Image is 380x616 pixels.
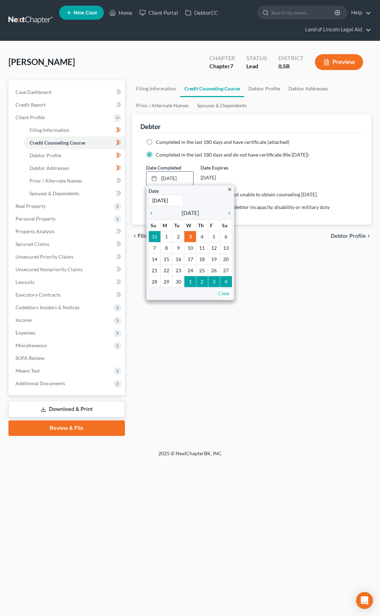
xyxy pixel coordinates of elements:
a: Debtor Profile [24,149,125,162]
a: Debtor Addresses [24,162,125,174]
th: Su [148,220,160,231]
span: Property Analysis [15,228,55,234]
a: Executory Contracts [10,288,125,301]
span: Counseling not required because of debtor incapacity, disability or military duty [156,204,330,210]
a: Credit Counseling Course [180,80,244,97]
a: Clear [216,288,232,298]
i: chevron_right [366,233,372,239]
input: Search by name... [271,6,336,19]
a: [DATE] [146,172,193,185]
div: ILSB [278,62,304,70]
th: Th [196,220,208,231]
th: Sa [220,220,232,231]
label: Date Expires [201,164,248,171]
span: Filing Information [138,233,182,239]
div: Chapter [209,62,235,70]
div: [DATE] [201,171,248,184]
button: chevron_left Filing Information [132,233,182,239]
div: Debtor [140,122,160,131]
a: Home [106,6,136,19]
span: Expenses [15,330,36,336]
a: Credit Counseling Course [24,136,125,149]
th: Tu [172,220,184,231]
a: close [227,185,232,193]
td: 7 [148,242,160,253]
td: 17 [184,253,196,265]
span: Credit Counseling Course [30,140,85,146]
a: Unsecured Nonpriority Claims [10,263,125,276]
span: Miscellaneous [15,342,47,348]
span: Debtor Addresses [30,165,69,171]
a: Property Analysis [10,225,125,238]
td: 24 [184,265,196,276]
td: 20 [220,253,232,265]
td: 10 [184,242,196,253]
td: 15 [160,253,172,265]
span: Credit Report [15,102,46,108]
a: Filing Information [132,80,180,97]
span: Completed in the last 180 days and do not have certificate (file [DATE]) [156,152,309,158]
span: Unsecured Nonpriority Claims [15,266,83,272]
span: Executory Contracts [15,292,61,298]
span: Filing Information [30,127,69,133]
th: M [160,220,172,231]
td: 6 [220,231,232,242]
td: 26 [208,265,220,276]
td: 4 [196,231,208,242]
a: Debtor Profile [244,80,284,97]
td: 3 [184,231,196,242]
td: 23 [172,265,184,276]
span: Secured Claims [15,241,49,247]
span: Real Property [15,203,46,209]
i: chevron_left [132,233,138,239]
td: 25 [196,265,208,276]
a: Unsecured Priority Claims [10,250,125,263]
i: chevron_left [148,210,158,216]
span: Prior / Alternate Names [30,178,82,184]
a: chevron_right [223,209,232,217]
a: SOFA Review [10,352,125,364]
span: Means Test [15,368,40,374]
td: 29 [160,276,172,287]
span: New Case [74,10,97,15]
a: Lawsuits [10,276,125,288]
td: 22 [160,265,172,276]
i: chevron_right [223,210,232,216]
td: 21 [148,265,160,276]
a: Prior / Alternate Names [24,174,125,187]
a: Spouses & Dependents [193,97,251,114]
a: Land of Lincoln Legal Aid [302,23,371,36]
th: W [184,220,196,231]
td: 12 [208,242,220,253]
td: 18 [196,253,208,265]
td: 11 [196,242,208,253]
a: Filing Information [24,124,125,136]
a: chevron_left [148,209,158,217]
div: Status [246,54,267,62]
div: District [278,54,304,62]
span: Client Profile [15,114,45,120]
td: 9 [172,242,184,253]
span: Lawsuits [15,279,34,285]
a: Credit Report [10,99,125,111]
i: close [227,187,232,192]
span: Additional Documents [15,380,65,386]
span: SOFA Review [15,355,45,361]
a: Case Dashboard [10,86,125,99]
td: 3 [208,276,220,287]
div: Open Intercom Messenger [356,592,373,609]
td: 2 [172,231,184,242]
a: Spouses & Dependents [24,187,125,200]
div: Chapter [209,54,235,62]
span: Debtor Profile [331,233,366,239]
div: 2025 © NextChapterBK, INC [21,450,359,463]
a: Help [348,6,371,19]
td: 13 [220,242,232,253]
td: 28 [148,276,160,287]
td: 8 [160,242,172,253]
td: 1 [160,231,172,242]
div: Lead [246,62,267,70]
td: 4 [220,276,232,287]
span: Unsecured Priority Claims [15,254,74,260]
button: Preview [315,54,363,70]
